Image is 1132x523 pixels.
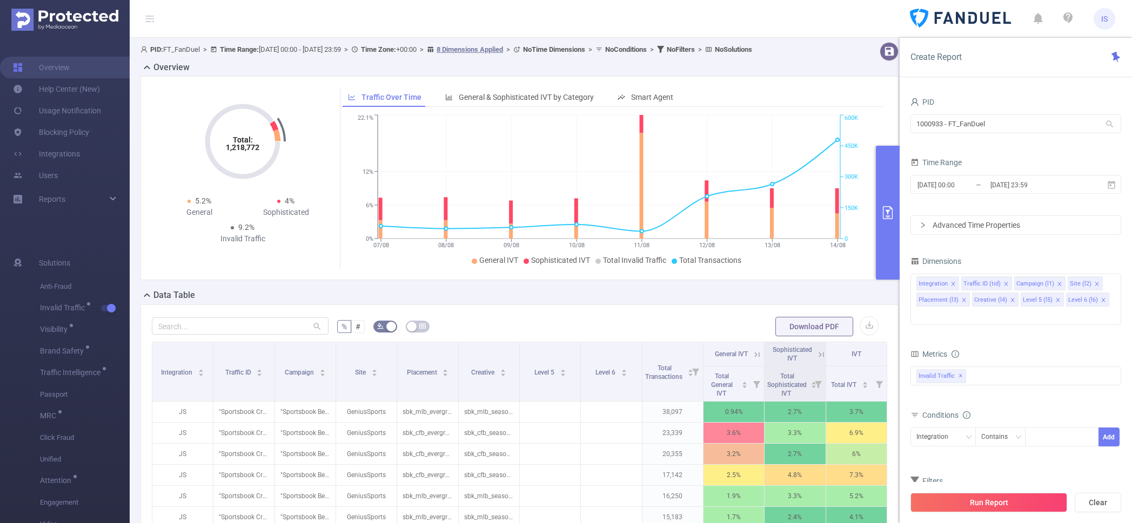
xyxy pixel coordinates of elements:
[256,368,263,374] div: Sort
[910,477,943,485] span: Filters
[377,323,384,329] i: icon: bg-colors
[1101,8,1108,30] span: IS
[826,423,887,443] p: 6.9%
[13,78,100,100] a: Help Center (New)
[356,322,360,331] span: #
[213,444,274,464] p: "Sportsbook Creative Beta" [27356]
[13,165,58,186] a: Users
[213,465,274,485] p: "Sportsbook Creative Beta" [27356]
[1070,277,1091,291] div: Site (l2)
[910,52,962,62] span: Create Report
[595,369,617,376] span: Level 6
[152,317,329,335] input: Search...
[959,370,963,383] span: ✕
[40,412,60,419] span: MRC
[642,402,703,422] p: 38,097
[765,242,780,249] tspan: 13/08
[704,465,764,485] p: 2.5%
[695,45,705,53] span: >
[704,402,764,422] p: 0.94%
[1066,293,1109,307] li: Level 6 (l6)
[826,465,887,485] p: 7.3%
[765,423,825,443] p: 3.3%
[361,45,396,53] b: Time Zone:
[140,45,752,53] span: FT_FanDuel [DATE] 00:00 - [DATE] 23:59 +00:00
[972,293,1019,307] li: Creative (l4)
[39,188,65,210] a: Reports
[645,364,684,381] span: Total Transactions
[438,242,454,249] tspan: 08/08
[715,45,752,53] b: No Solutions
[233,135,253,144] tspan: Total:
[500,368,506,374] div: Sort
[910,493,1067,512] button: Run Report
[845,235,848,242] tspan: 0
[13,100,101,121] a: Usage Notification
[40,304,89,311] span: Invalid Traffic
[845,174,858,181] tspan: 300K
[285,369,316,376] span: Campaign
[631,93,673,101] span: Smart Agent
[704,444,764,464] p: 3.2%
[831,381,858,389] span: Total IVT
[603,256,666,264] span: Total Invalid Traffic
[647,45,657,53] span: >
[642,444,703,464] p: 20,355
[372,368,378,371] i: icon: caret-up
[1021,293,1064,307] li: Level 5 (l5)
[504,242,519,249] tspan: 09/08
[152,402,213,422] p: JS
[419,323,426,329] i: icon: table
[40,276,130,297] span: Anti-Fraud
[366,235,373,242] tspan: 0%
[989,178,1077,192] input: End date
[373,242,389,249] tspan: 07/08
[862,384,868,387] i: icon: caret-down
[40,449,130,470] span: Unified
[862,380,868,386] div: Sort
[910,350,947,358] span: Metrics
[974,293,1007,307] div: Creative (l4)
[963,411,970,419] i: icon: info-circle
[826,486,887,506] p: 5.2%
[1014,276,1066,290] li: Campaign (l1)
[688,342,703,401] i: Filter menu
[397,423,458,443] p: sbk_cfb_evergreen-prospecting-banner_ny_300x600 [9811438]
[198,368,204,374] div: Sort
[741,380,748,386] div: Sort
[765,402,825,422] p: 2.7%
[560,368,566,371] i: icon: caret-up
[275,465,336,485] p: "Sportsbook Beta Testing" [280108]
[916,293,970,307] li: Placement (l3)
[830,242,846,249] tspan: 14/08
[213,423,274,443] p: "Sportsbook Creative Beta" [27356]
[634,242,650,249] tspan: 11/08
[1098,427,1120,446] button: Add
[336,444,397,464] p: GeniusSports
[560,372,566,375] i: icon: caret-down
[397,486,458,506] p: sbk_mlb_evergreen-sil-test-prospecting-banner_ny_300x250 [9640677]
[39,252,70,274] span: Solutions
[275,486,336,506] p: "Sportsbook Beta Testing" [280108]
[503,45,513,53] span: >
[257,372,263,375] i: icon: caret-down
[39,195,65,203] span: Reports
[715,350,748,358] span: General IVT
[919,293,959,307] div: Placement (l3)
[257,368,263,371] i: icon: caret-up
[742,384,748,387] i: icon: caret-down
[679,256,741,264] span: Total Transactions
[704,486,764,506] p: 1.9%
[13,143,80,165] a: Integrations
[966,434,972,442] i: icon: down
[397,465,458,485] p: sbk_cfb_evergreen-prospecting-banner_nc_300x600 [9809882]
[459,402,519,422] p: sbk_mlb_season-dynamic_160x600.zip [4628030]
[952,350,959,358] i: icon: info-circle
[443,372,448,375] i: icon: caret-down
[775,317,853,336] button: Download PDF
[443,368,448,371] i: icon: caret-up
[585,45,595,53] span: >
[1015,434,1022,442] i: icon: down
[872,366,887,401] i: Filter menu
[336,486,397,506] p: GeniusSports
